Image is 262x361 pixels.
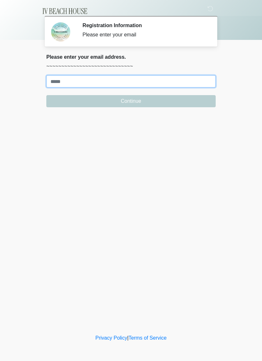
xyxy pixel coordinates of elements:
img: IV Beach House Logo [40,5,90,18]
h2: Please enter your email address. [46,54,216,60]
div: Please enter your email [82,31,206,39]
a: Terms of Service [128,335,166,341]
p: ~~~~~~~~~~~~~~~~~~~~~~~~~~~~~ [46,63,216,70]
a: Privacy Policy [96,335,127,341]
a: | [127,335,128,341]
img: Agent Avatar [51,22,70,41]
h2: Registration Information [82,22,206,28]
button: Continue [46,95,216,107]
